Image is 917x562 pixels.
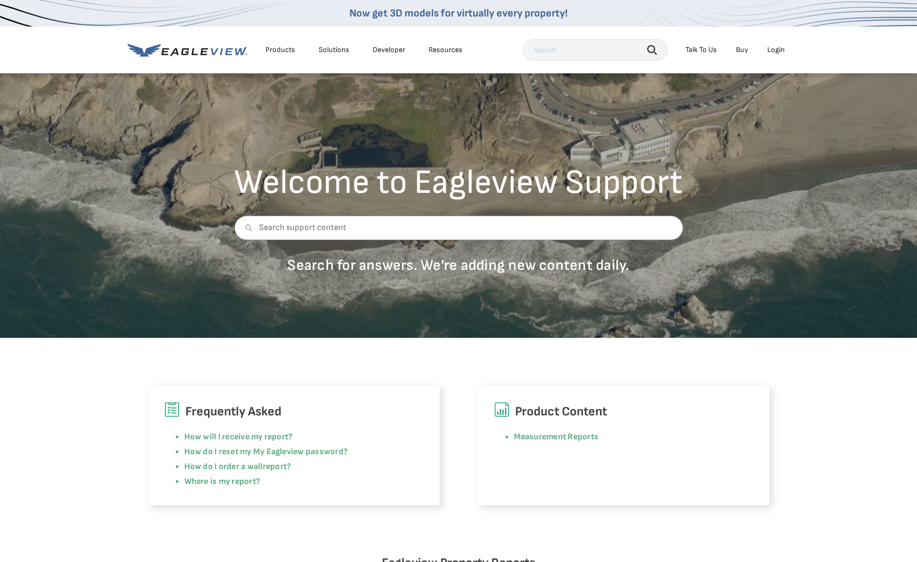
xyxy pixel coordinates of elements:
[373,45,405,55] a: Developer
[319,45,349,55] div: Solutions
[164,402,424,422] h6: Frequently Asked
[234,216,683,240] input: Search support content
[265,45,295,55] div: Products
[287,462,291,472] a: ?
[494,402,753,422] h6: Product Content
[514,432,599,442] a: Measurement Reports
[234,166,683,200] h2: Welcome to Eagleview Support
[523,39,667,61] input: Search
[184,447,348,457] a: How do I reset my My Eagleview password?
[428,45,462,55] div: Resources
[184,432,293,442] a: How will I receive my report?
[349,7,568,20] a: Now get 3D models for virtually every property!
[184,462,263,472] a: How do I order a wall
[736,45,748,55] a: Buy
[685,45,717,55] div: Talk To Us
[767,45,785,55] div: Login
[234,256,683,275] p: Search for answers. We're adding new content daily.
[263,462,287,472] a: report
[184,476,261,487] a: Where is my report?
